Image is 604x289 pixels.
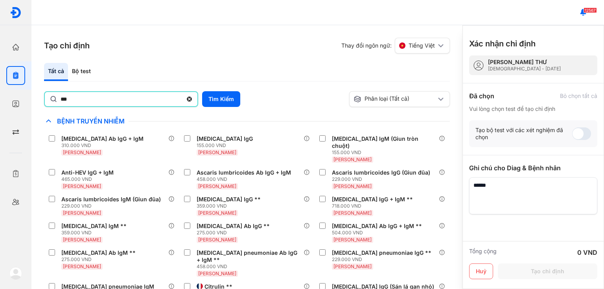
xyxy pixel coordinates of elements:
div: 465.000 VND [61,176,117,182]
h3: Xác nhận chỉ định [469,38,536,49]
div: [MEDICAL_DATA] IgG ** [197,196,261,203]
div: [MEDICAL_DATA] IgG + IgM ** [332,196,413,203]
div: [MEDICAL_DATA] IgM ** [61,223,127,230]
div: Ascaris lumbricoides IgM (Giun đũa) [61,196,161,203]
div: Ascaris lumbricoides IgG (Giun đũa) [332,169,430,176]
div: [PERSON_NAME] THƯ [488,59,561,66]
div: Tổng cộng [469,248,497,257]
div: [MEDICAL_DATA] Ab IgG + IgM ** [332,223,422,230]
div: 229.000 VND [332,176,433,182]
div: 0 VND [577,248,597,257]
div: Ascaris lumbricoides Ab IgG + IgM [197,169,291,176]
div: 458.000 VND [197,263,304,270]
div: 275.000 VND [197,230,273,236]
div: 504.000 VND [332,230,425,236]
div: 359.000 VND [197,203,264,209]
span: Bệnh Truyền Nhiễm [53,117,129,125]
div: [MEDICAL_DATA] IgG [197,135,253,142]
div: Thay đổi ngôn ngữ: [341,38,450,53]
img: logo [9,267,22,280]
div: Tạo bộ test với các xét nghiệm đã chọn [475,127,572,141]
span: 12567 [584,7,597,13]
div: Anti-HEV IgG + IgM [61,169,114,176]
span: [PERSON_NAME] [63,183,101,189]
div: [MEDICAL_DATA] Ab IgM ** [61,249,136,256]
div: [MEDICAL_DATA] Ab IgG ** [197,223,270,230]
span: [PERSON_NAME] [63,149,101,155]
span: [PERSON_NAME] [63,237,101,243]
div: [MEDICAL_DATA] IgM (Giun tròn chuột) [332,135,436,149]
span: [PERSON_NAME] [63,263,101,269]
div: Bỏ chọn tất cả [560,92,597,99]
div: Đã chọn [469,91,494,101]
span: [PERSON_NAME] [198,271,236,276]
div: 155.000 VND [332,149,439,156]
span: [PERSON_NAME] [333,263,372,269]
span: [PERSON_NAME] [63,210,101,216]
span: [PERSON_NAME] [333,156,372,162]
span: [PERSON_NAME] [333,237,372,243]
div: 310.000 VND [61,142,147,149]
div: Bộ test [68,63,95,81]
div: 229.000 VND [61,203,164,209]
div: Phân loại (Tất cả) [354,95,436,103]
div: 458.000 VND [197,176,294,182]
h3: Tạo chỉ định [44,40,90,51]
span: [PERSON_NAME] [198,149,236,155]
button: Tạo chỉ định [498,263,597,279]
span: [PERSON_NAME] [198,237,236,243]
div: 229.000 VND [332,256,435,263]
div: 155.000 VND [197,142,256,149]
img: logo [10,7,22,18]
div: [MEDICAL_DATA] pneumoniae IgG ** [332,249,431,256]
div: Vui lòng chọn test để tạo chỉ định [469,105,597,112]
div: [MEDICAL_DATA] pneumoniae Ab IgG + IgM ** [197,249,300,263]
div: [MEDICAL_DATA] Ab IgG + IgM [61,135,144,142]
span: Tiếng Việt [409,42,435,49]
div: 359.000 VND [61,230,130,236]
div: 275.000 VND [61,256,139,263]
span: [PERSON_NAME] [198,183,236,189]
div: Ghi chú cho Diag & Bệnh nhân [469,163,597,173]
div: 718.000 VND [332,203,416,209]
button: Huỷ [469,263,493,279]
span: [PERSON_NAME] [333,183,372,189]
div: [DEMOGRAPHIC_DATA] - [DATE] [488,66,561,72]
div: Tất cả [44,63,68,81]
span: [PERSON_NAME] [198,210,236,216]
button: Tìm Kiếm [202,91,240,107]
span: [PERSON_NAME] [333,210,372,216]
